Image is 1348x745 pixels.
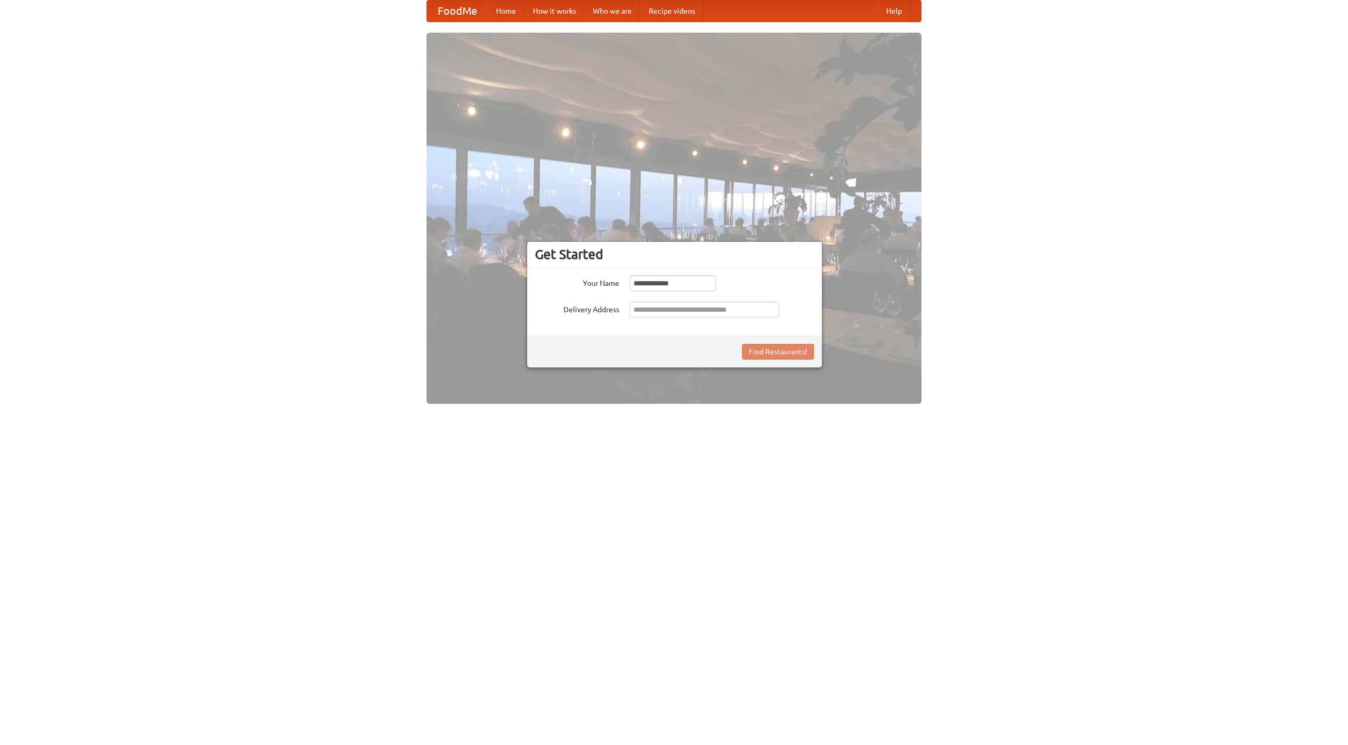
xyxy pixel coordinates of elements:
label: Your Name [535,275,619,289]
button: Find Restaurants! [742,344,814,360]
a: Help [878,1,910,22]
label: Delivery Address [535,302,619,315]
a: Who we are [584,1,640,22]
a: FoodMe [427,1,488,22]
a: How it works [524,1,584,22]
a: Recipe videos [640,1,703,22]
a: Home [488,1,524,22]
h3: Get Started [535,246,814,262]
